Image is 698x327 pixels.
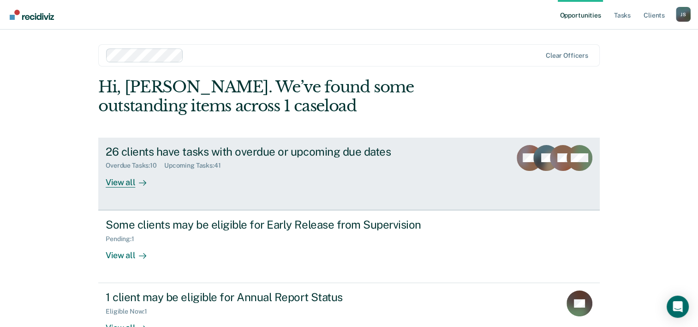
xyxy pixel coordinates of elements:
a: 26 clients have tasks with overdue or upcoming due datesOverdue Tasks:10Upcoming Tasks:41View all [98,138,600,210]
div: 26 clients have tasks with overdue or upcoming due dates [106,145,430,158]
button: Profile dropdown button [676,7,691,22]
div: View all [106,242,157,260]
div: Overdue Tasks : 10 [106,162,164,170]
div: Eligible Now : 1 [106,308,155,315]
div: 1 client may be eligible for Annual Report Status [106,291,430,304]
div: Upcoming Tasks : 41 [164,162,228,170]
div: Hi, [PERSON_NAME]. We’ve found some outstanding items across 1 caseload [98,78,499,115]
div: Some clients may be eligible for Early Release from Supervision [106,218,430,231]
div: Clear officers [546,52,588,60]
div: Open Intercom Messenger [667,296,689,318]
a: Some clients may be eligible for Early Release from SupervisionPending:1View all [98,210,600,283]
div: View all [106,170,157,188]
img: Recidiviz [10,10,54,20]
div: Pending : 1 [106,235,142,243]
div: J S [676,7,691,22]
